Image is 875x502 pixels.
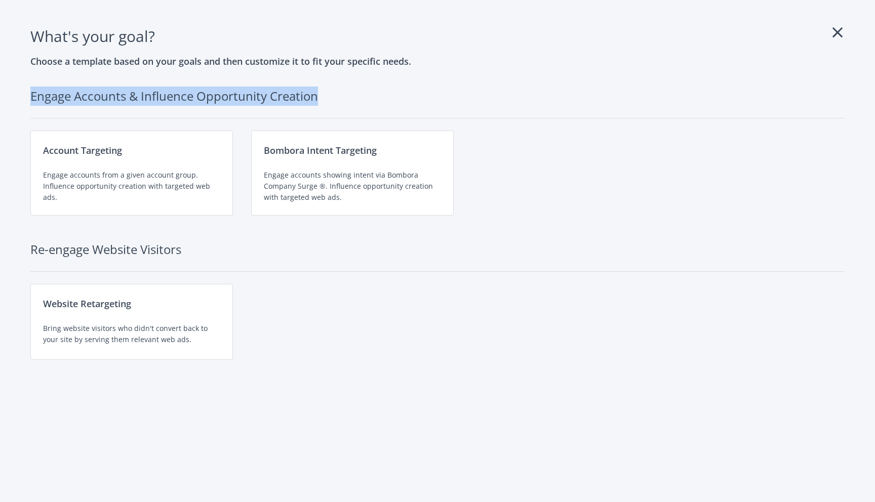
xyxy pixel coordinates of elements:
[264,170,441,203] div: Engage accounts showing intent via Bombora Company Surge ®. Influence opportunity creation with t...
[30,87,845,118] h2: Engage Accounts & Influence Opportunity Creation
[43,143,220,157] div: Account Targeting
[264,143,441,157] div: Bombora Intent Targeting
[43,323,220,345] div: Bring website visitors who didn't convert back to your site by serving them relevant web ads.
[43,297,220,311] div: Website Retargeting
[30,54,845,68] h3: Choose a template based on your goals and then customize it to fit your specific needs.
[30,24,845,48] h1: What's your goal ?
[43,170,220,203] div: Engage accounts from a given account group. Influence opportunity creation with targeted web ads.
[30,240,845,272] h2: Re-engage Website Visitors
